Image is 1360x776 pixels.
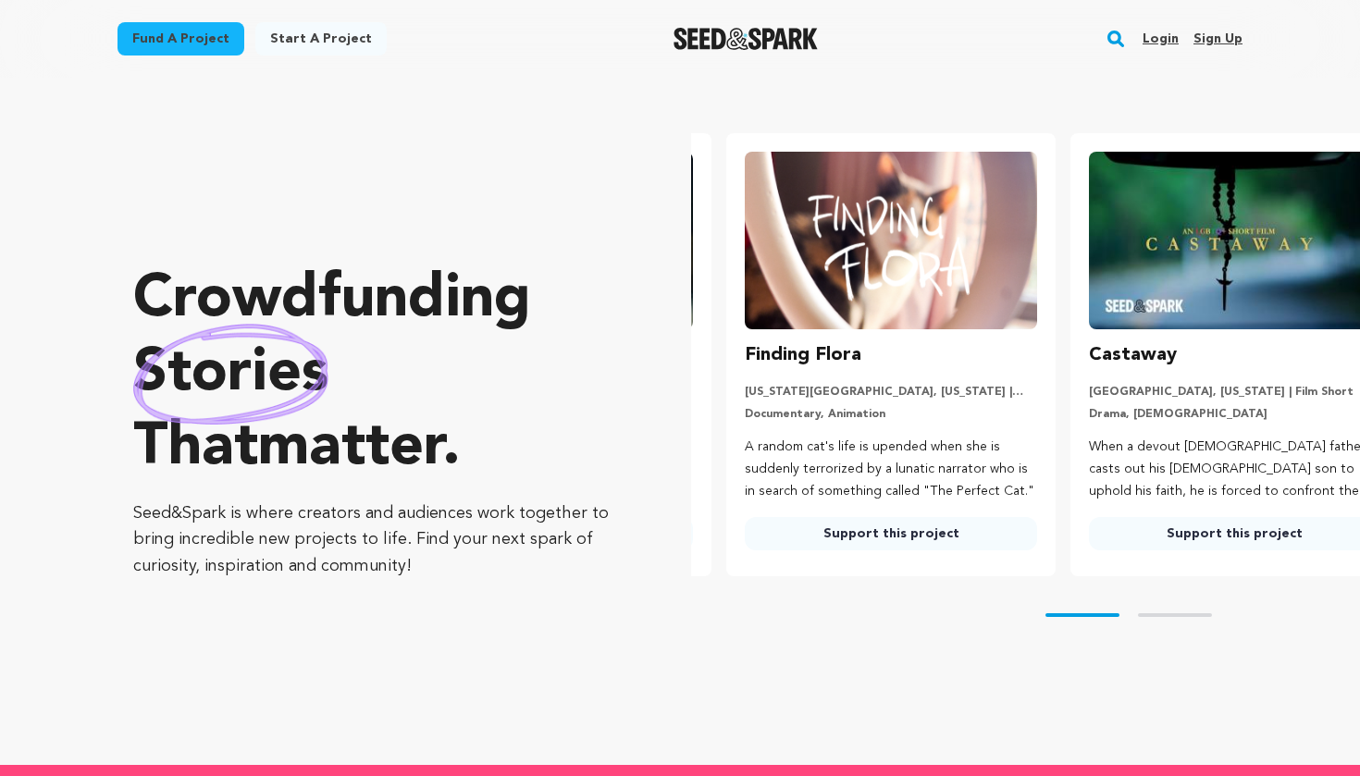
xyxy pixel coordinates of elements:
a: Sign up [1193,24,1243,54]
img: hand sketched image [133,324,328,425]
a: Seed&Spark Homepage [674,28,819,50]
a: Login [1143,24,1179,54]
p: Crowdfunding that . [133,264,617,486]
p: A random cat's life is upended when she is suddenly terrorized by a lunatic narrator who is in se... [745,437,1037,502]
p: Seed&Spark is where creators and audiences work together to bring incredible new projects to life... [133,500,617,580]
a: Support this project [745,517,1037,550]
span: matter [258,419,442,478]
a: Start a project [255,22,387,55]
a: Fund a project [117,22,244,55]
h3: Finding Flora [745,340,861,370]
img: Finding Flora image [745,152,1037,329]
p: Documentary, Animation [745,407,1037,422]
p: [US_STATE][GEOGRAPHIC_DATA], [US_STATE] | Film Short [745,385,1037,400]
img: Seed&Spark Logo Dark Mode [674,28,819,50]
h3: Castaway [1089,340,1177,370]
